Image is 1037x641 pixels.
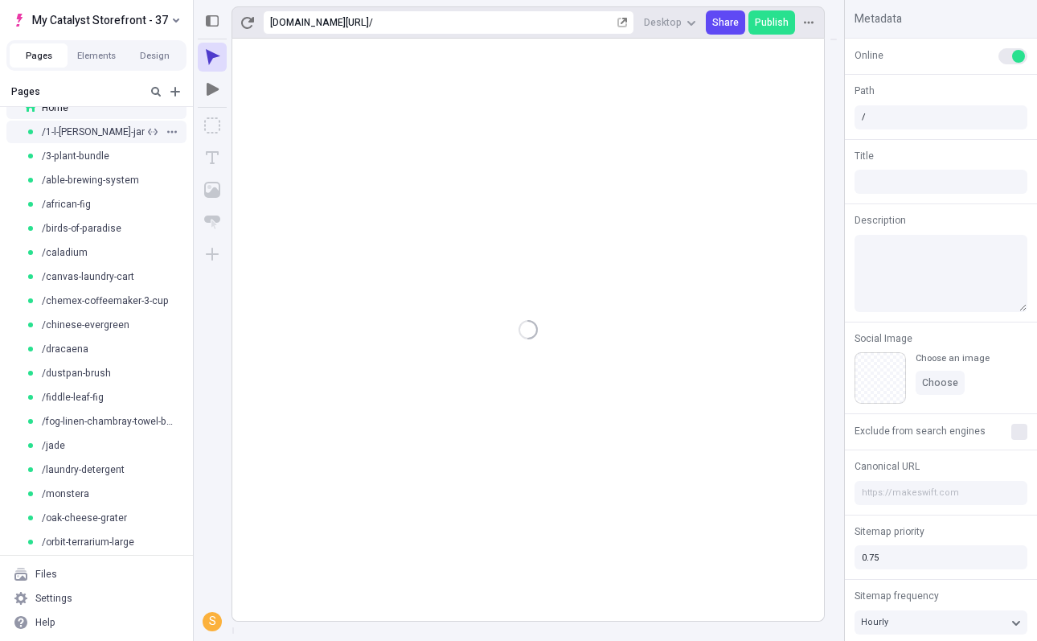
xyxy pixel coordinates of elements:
[861,615,888,629] span: Hourly
[712,16,739,29] span: Share
[32,10,168,30] span: My Catalyst Storefront - 37
[68,43,125,68] button: Elements
[11,85,140,98] div: Pages
[855,610,1027,635] button: Hourly
[42,101,68,114] span: Home
[42,343,88,355] span: /dracaena
[6,8,186,32] button: Select site
[644,16,682,29] span: Desktop
[42,367,111,380] span: /dustpan-brush
[204,614,220,630] div: S
[855,589,939,603] span: Sitemap frequency
[35,568,57,581] div: Files
[855,149,874,163] span: Title
[855,481,1027,505] input: https://makeswift.com
[42,463,125,476] span: /laundry-detergent
[855,459,920,474] span: Canonical URL
[748,10,795,35] button: Publish
[42,150,109,162] span: /3-plant-bundle
[42,198,91,211] span: /african-fig
[10,43,68,68] button: Pages
[706,10,745,35] button: Share
[42,246,88,259] span: /caladium
[42,318,129,331] span: /chinese-evergreen
[198,111,227,140] button: Box
[369,16,373,29] div: /
[42,391,104,404] span: /fiddle-leaf-fig
[855,213,906,228] span: Description
[42,294,169,307] span: /chemex-coffeemaker-3-cup
[270,16,369,29] div: [URL][DOMAIN_NAME]
[125,43,183,68] button: Design
[42,174,139,187] span: /able-brewing-system
[922,376,958,389] span: Choose
[855,424,986,438] span: Exclude from search engines
[35,592,72,605] div: Settings
[916,371,965,395] button: Choose
[855,48,883,63] span: Online
[42,536,134,549] span: /orbit-terrarium-large
[42,487,89,500] span: /monstera
[916,352,990,364] div: Choose an image
[42,222,121,235] span: /birds-of-paradise
[198,143,227,172] button: Text
[166,82,185,101] button: Add new
[855,331,912,346] span: Social Image
[855,84,875,98] span: Path
[42,415,174,428] span: /fog-linen-chambray-towel-beige-stripe
[198,208,227,236] button: Button
[35,616,55,629] div: Help
[42,270,134,283] span: /canvas-laundry-cart
[855,524,924,539] span: Sitemap priority
[42,439,65,452] span: /jade
[42,125,145,138] span: /1-l-[PERSON_NAME]-jar
[755,16,789,29] span: Publish
[198,175,227,204] button: Image
[42,512,127,524] span: /oak-cheese-grater
[637,10,703,35] button: Desktop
